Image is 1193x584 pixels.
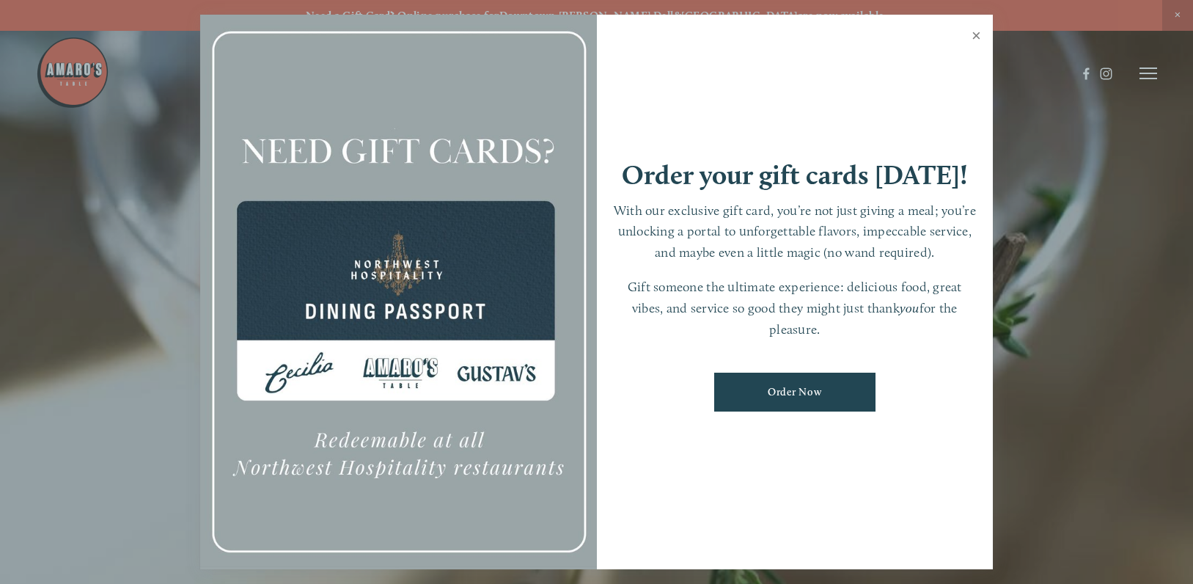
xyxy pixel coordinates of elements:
[622,161,968,189] h1: Order your gift cards [DATE]!
[714,373,876,412] a: Order Now
[612,277,979,340] p: Gift someone the ultimate experience: delicious food, great vibes, and service so good they might...
[900,300,919,315] em: you
[962,17,991,58] a: Close
[612,200,979,263] p: With our exclusive gift card, you’re not just giving a meal; you’re unlocking a portal to unforge...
